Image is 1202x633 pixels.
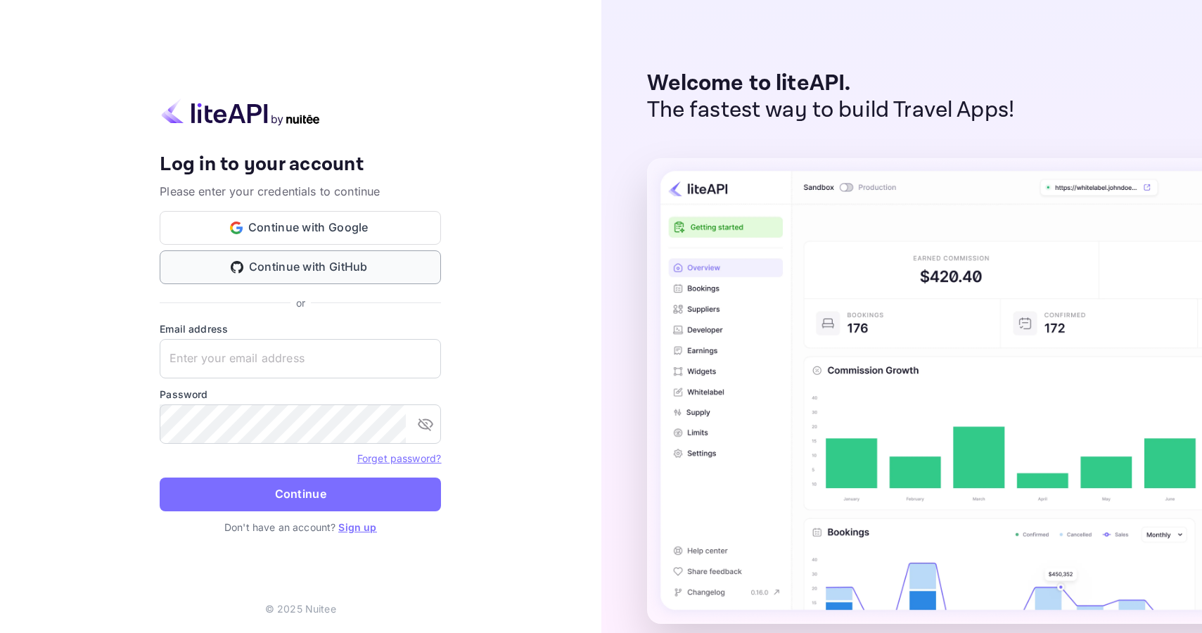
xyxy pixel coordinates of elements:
[160,183,441,200] p: Please enter your credentials to continue
[647,70,1015,97] p: Welcome to liteAPI.
[647,97,1015,124] p: The fastest way to build Travel Apps!
[160,98,321,126] img: liteapi
[411,410,440,438] button: toggle password visibility
[296,295,305,310] p: or
[160,250,441,284] button: Continue with GitHub
[160,339,441,378] input: Enter your email address
[338,521,376,533] a: Sign up
[265,601,336,616] p: © 2025 Nuitee
[160,478,441,511] button: Continue
[160,387,441,402] label: Password
[160,153,441,177] h4: Log in to your account
[160,321,441,336] label: Email address
[357,451,441,465] a: Forget password?
[160,211,441,245] button: Continue with Google
[357,452,441,464] a: Forget password?
[160,520,441,535] p: Don't have an account?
